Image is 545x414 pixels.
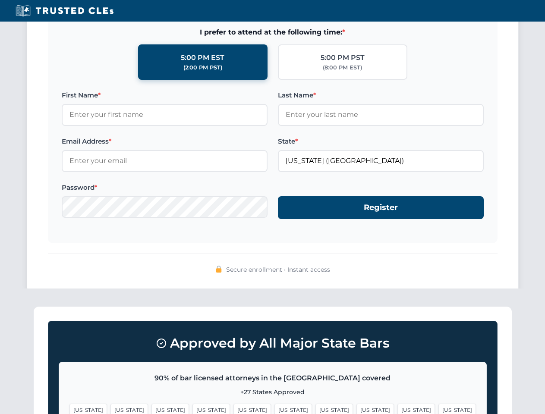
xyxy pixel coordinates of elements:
[181,52,224,63] div: 5:00 PM EST
[69,373,476,384] p: 90% of bar licensed attorneys in the [GEOGRAPHIC_DATA] covered
[69,387,476,397] p: +27 States Approved
[13,4,116,17] img: Trusted CLEs
[323,63,362,72] div: (8:00 PM EST)
[62,150,268,172] input: Enter your email
[183,63,222,72] div: (2:00 PM PST)
[278,90,484,100] label: Last Name
[62,136,268,147] label: Email Address
[321,52,365,63] div: 5:00 PM PST
[278,196,484,219] button: Register
[59,332,487,355] h3: Approved by All Major State Bars
[62,104,268,125] input: Enter your first name
[62,90,268,100] label: First Name
[278,104,484,125] input: Enter your last name
[62,27,484,38] span: I prefer to attend at the following time:
[62,182,268,193] label: Password
[278,136,484,147] label: State
[226,265,330,274] span: Secure enrollment • Instant access
[215,266,222,273] img: 🔒
[278,150,484,172] input: Florida (FL)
